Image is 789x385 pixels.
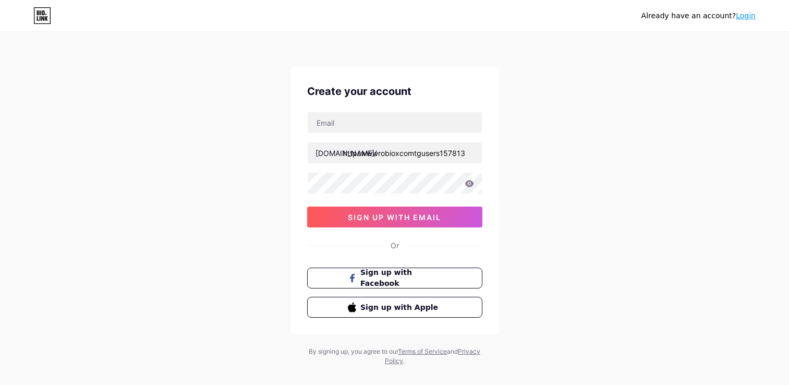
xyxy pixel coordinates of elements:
[307,268,482,288] button: Sign up with Facebook
[308,112,482,133] input: Email
[315,148,377,159] div: [DOMAIN_NAME]/
[307,83,482,99] div: Create your account
[360,302,441,313] span: Sign up with Apple
[307,297,482,318] button: Sign up with Apple
[308,142,482,163] input: username
[348,213,441,222] span: sign up with email
[306,347,483,366] div: By signing up, you agree to our and .
[736,11,756,20] a: Login
[307,207,482,227] button: sign up with email
[391,240,399,251] div: Or
[360,267,441,289] span: Sign up with Facebook
[641,10,756,21] div: Already have an account?
[398,347,447,355] a: Terms of Service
